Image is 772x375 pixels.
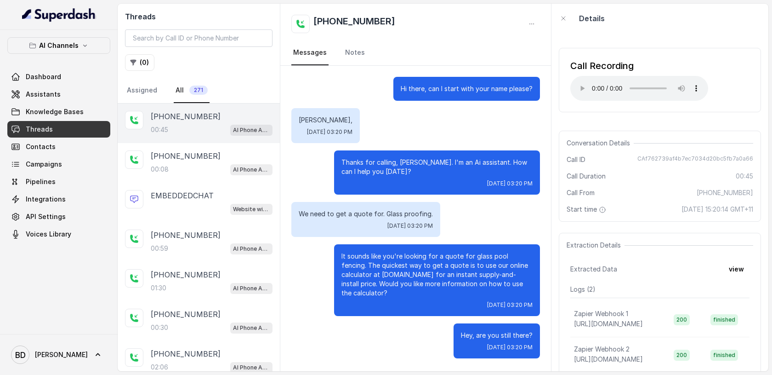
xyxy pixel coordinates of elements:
nav: Tabs [291,40,540,65]
button: AI Channels [7,37,110,54]
a: All271 [174,78,210,103]
span: Voices Library [26,230,71,239]
span: [DATE] 03:20 PM [487,180,533,187]
span: Integrations [26,195,66,204]
span: Knowledge Bases [26,107,84,116]
button: view [723,261,749,277]
a: Dashboard [7,69,110,85]
span: finished [710,350,738,361]
a: [PERSON_NAME] [7,342,110,368]
p: Hi there, can I start with your name please? [401,84,533,93]
img: light.svg [22,7,96,22]
a: Threads [7,121,110,138]
a: Messages [291,40,329,65]
p: 02:06 [151,363,168,372]
p: We need to get a quote for. Glass proofing. [299,209,433,219]
span: Call ID [567,155,585,164]
h2: [PHONE_NUMBER] [313,15,395,33]
a: Knowledge Bases [7,104,110,120]
p: Details [579,13,605,24]
a: Integrations [7,191,110,208]
a: Assigned [125,78,159,103]
span: [PHONE_NUMBER] [697,188,753,197]
p: AI Channels [39,40,79,51]
span: Pipelines [26,177,56,186]
audio: Your browser does not support the audio element. [570,76,708,101]
span: [DATE] 03:20 PM [487,301,533,309]
p: [PHONE_NUMBER] [151,309,221,320]
text: BD [15,350,26,360]
span: finished [710,314,738,325]
span: 271 [189,86,208,95]
a: Notes [343,40,367,65]
p: 00:30 [151,323,168,332]
p: [PHONE_NUMBER] [151,269,221,280]
button: (0) [125,54,154,71]
p: AI Phone Assistant [233,284,270,293]
span: Call Duration [567,172,606,181]
a: Pipelines [7,173,110,190]
span: CAf762739af4b7ec7034d20bc5fb7a0a66 [637,155,753,164]
p: 01:30 [151,283,166,293]
span: Conversation Details [567,138,634,148]
span: [DATE] 03:20 PM [307,128,352,136]
span: Start time [567,205,608,214]
p: AI Phone Assistant [233,244,270,254]
p: [PHONE_NUMBER] [151,230,221,241]
span: 00:45 [736,172,753,181]
span: Extracted Data [570,265,617,274]
p: Zapier Webhook 1 [574,309,628,318]
nav: Tabs [125,78,272,103]
p: AI Phone Assistant [233,323,270,333]
span: [URL][DOMAIN_NAME] [574,355,643,363]
span: API Settings [26,212,66,221]
p: Website widget [233,205,270,214]
p: AI Phone Assistant [233,363,270,372]
p: [PHONE_NUMBER] [151,111,221,122]
span: [DATE] 03:20 PM [487,344,533,351]
p: Zapier Webhook 2 [574,345,630,354]
span: Dashboard [26,72,61,81]
p: [PHONE_NUMBER] [151,150,221,162]
span: Call From [567,188,595,197]
p: EMBEDDEDCHAT [151,190,214,201]
p: 00:08 [151,165,169,174]
span: [DATE] 03:20 PM [387,222,433,230]
a: API Settings [7,208,110,225]
a: Voices Library [7,226,110,242]
span: 200 [674,314,690,325]
p: 00:45 [151,125,168,134]
p: Thanks for calling, [PERSON_NAME]. I'm an Ai assistant. How can I help you [DATE]? [341,158,533,176]
p: 00:59 [151,244,168,253]
input: Search by Call ID or Phone Number [125,29,272,47]
span: [DATE] 15:20:14 GMT+11 [681,205,753,214]
p: [PHONE_NUMBER] [151,348,221,359]
h2: Threads [125,11,272,22]
span: Extraction Details [567,241,624,250]
span: Threads [26,125,53,134]
span: Campaigns [26,160,62,169]
p: AI Phone Assistant [233,126,270,135]
p: AI Phone Assistant [233,165,270,174]
p: [PERSON_NAME], [299,115,352,125]
span: [URL][DOMAIN_NAME] [574,320,643,328]
a: Assistants [7,86,110,103]
p: It sounds like you're looking for a quote for glass pool fencing. The quickest way to get a quote... [341,252,533,298]
span: Contacts [26,142,56,151]
p: Logs ( 2 ) [570,285,749,294]
div: Call Recording [570,59,708,72]
span: Assistants [26,90,61,99]
p: Hey, are you still there? [461,331,533,340]
span: 200 [674,350,690,361]
a: Contacts [7,138,110,155]
span: [PERSON_NAME] [35,350,88,359]
a: Campaigns [7,156,110,173]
